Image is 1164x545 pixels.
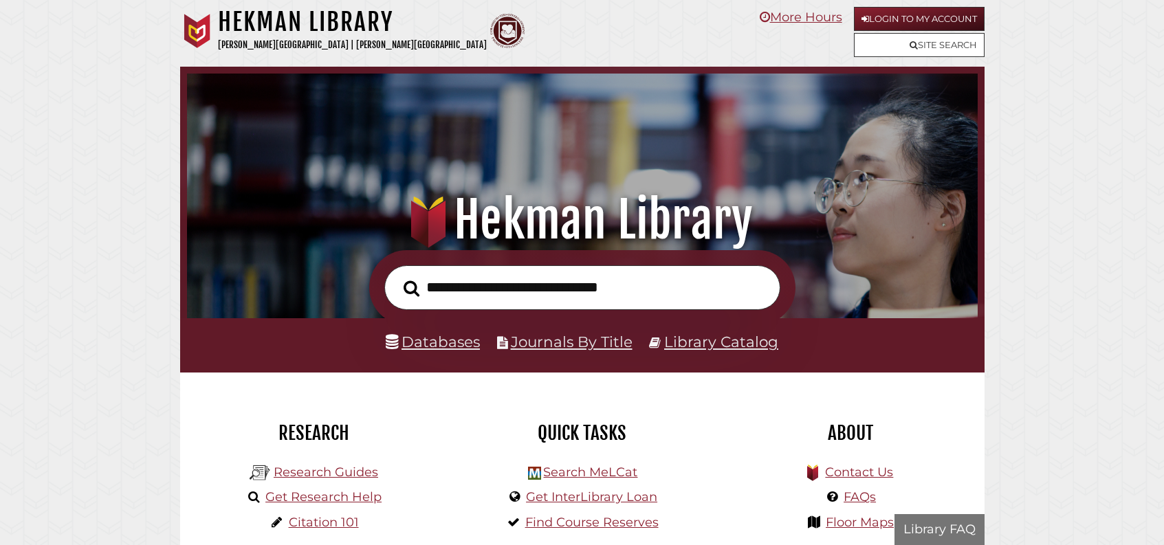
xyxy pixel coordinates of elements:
[274,465,378,480] a: Research Guides
[844,489,876,504] a: FAQs
[854,33,985,57] a: Site Search
[664,333,778,351] a: Library Catalog
[525,515,659,530] a: Find Course Reserves
[511,333,633,351] a: Journals By Title
[825,465,893,480] a: Contact Us
[528,467,541,480] img: Hekman Library Logo
[218,7,487,37] h1: Hekman Library
[397,276,426,301] button: Search
[265,489,382,504] a: Get Research Help
[543,465,637,480] a: Search MeLCat
[490,14,525,48] img: Calvin Theological Seminary
[760,10,842,25] a: More Hours
[386,333,480,351] a: Databases
[190,421,438,445] h2: Research
[854,7,985,31] a: Login to My Account
[250,463,270,483] img: Hekman Library Logo
[180,14,215,48] img: Calvin University
[289,515,359,530] a: Citation 101
[526,489,657,504] a: Get InterLibrary Loan
[826,515,894,530] a: Floor Maps
[404,280,419,297] i: Search
[218,37,487,53] p: [PERSON_NAME][GEOGRAPHIC_DATA] | [PERSON_NAME][GEOGRAPHIC_DATA]
[459,421,706,445] h2: Quick Tasks
[204,190,960,250] h1: Hekman Library
[727,421,974,445] h2: About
